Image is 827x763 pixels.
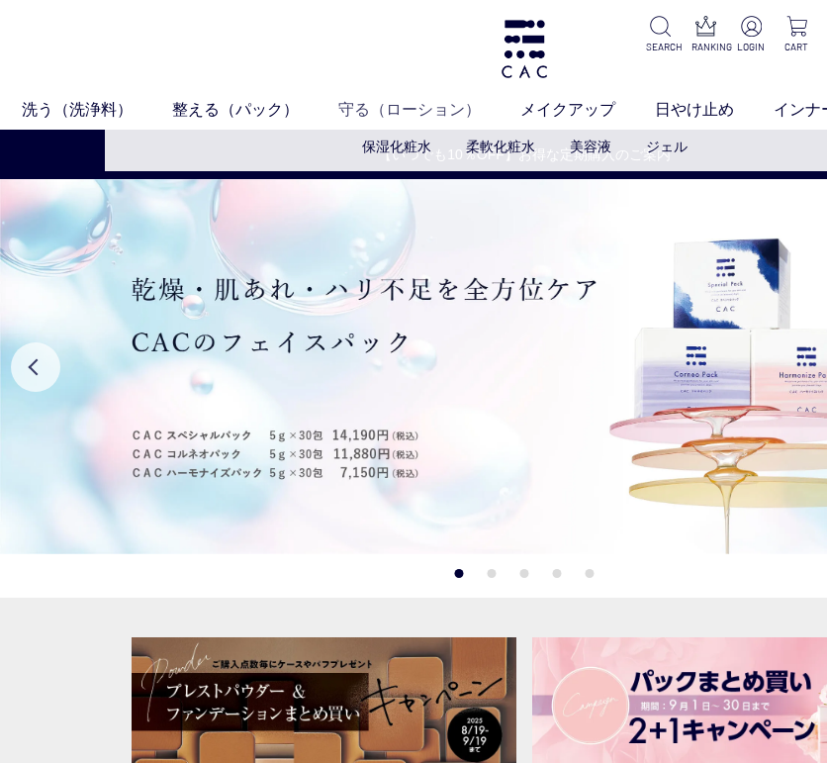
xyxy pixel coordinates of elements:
a: 整える（パック） [172,98,338,122]
a: 保湿化粧水 [362,139,431,154]
a: 柔軟化粧水 [466,139,535,154]
button: 5 of 5 [586,569,595,578]
a: メイクアップ [520,98,655,122]
p: RANKING [691,40,720,54]
a: SEARCH [646,16,675,54]
a: 守る（ローション） [338,98,520,122]
img: logo [499,20,550,78]
button: 4 of 5 [553,569,562,578]
button: Previous [11,342,60,392]
a: 日やけ止め [655,98,774,122]
button: 3 of 5 [520,569,529,578]
a: CART [782,16,811,54]
a: 美容液 [570,139,611,154]
a: 洗う（洗浄料） [22,98,172,122]
a: ジェル [646,139,688,154]
a: RANKING [691,16,720,54]
p: LOGIN [737,40,766,54]
p: SEARCH [646,40,675,54]
button: 1 of 5 [455,569,464,578]
button: 2 of 5 [488,569,497,578]
p: CART [782,40,811,54]
a: LOGIN [737,16,766,54]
